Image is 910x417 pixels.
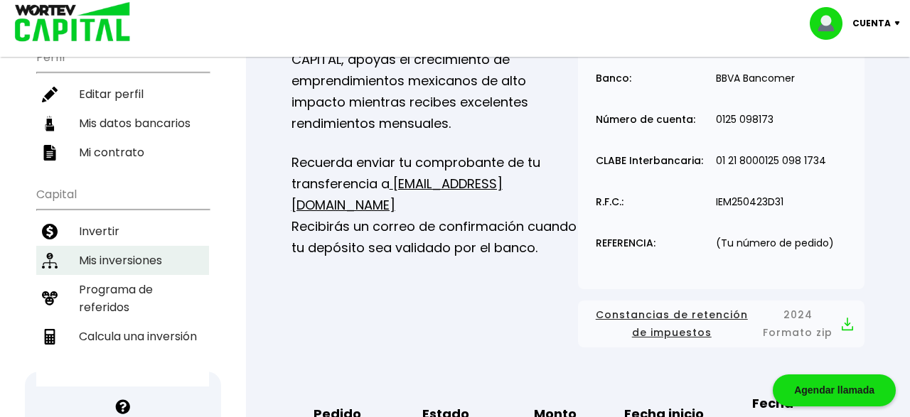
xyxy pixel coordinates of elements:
[36,178,209,386] ul: Capital
[291,28,578,134] p: Como inversionista activo de WORTEV CAPITAL, apoyas el crecimiento de emprendimientos mexicanos d...
[596,197,623,207] p: R.F.C.:
[716,114,773,125] p: 0125 098173
[810,7,852,40] img: profile-image
[42,224,58,239] img: invertir-icon.b3b967d7.svg
[891,21,910,26] img: icon-down
[852,13,891,34] p: Cuenta
[716,197,783,207] p: IEM250423D31
[42,87,58,102] img: editar-icon.952d3147.svg
[36,80,209,109] a: Editar perfil
[36,138,209,167] a: Mi contrato
[596,114,695,125] p: Número de cuenta:
[36,275,209,322] a: Programa de referidos
[716,156,826,166] p: 01 21 8000125 098 1734
[36,41,209,167] ul: Perfil
[36,109,209,138] a: Mis datos bancarios
[36,246,209,275] a: Mis inversiones
[773,374,896,406] div: Agendar llamada
[716,73,795,84] p: BBVA Bancomer
[42,253,58,269] img: inversiones-icon.6695dc30.svg
[596,73,631,84] p: Banco:
[42,116,58,131] img: datos-icon.10cf9172.svg
[291,175,503,214] a: [EMAIL_ADDRESS][DOMAIN_NAME]
[42,329,58,345] img: calculadora-icon.17d418c4.svg
[716,238,834,249] p: (Tu número de pedido)
[291,152,578,259] p: Recuerda enviar tu comprobante de tu transferencia a Recibirás un correo de confirmación cuando t...
[589,306,754,342] span: Constancias de retención de impuestos
[596,156,703,166] p: CLABE Interbancaria:
[42,145,58,161] img: contrato-icon.f2db500c.svg
[42,291,58,306] img: recomiendanos-icon.9b8e9327.svg
[596,238,655,249] p: REFERENCIA:
[589,306,853,342] button: Constancias de retención de impuestos2024 Formato zip
[36,217,209,246] a: Invertir
[36,322,209,351] a: Calcula una inversión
